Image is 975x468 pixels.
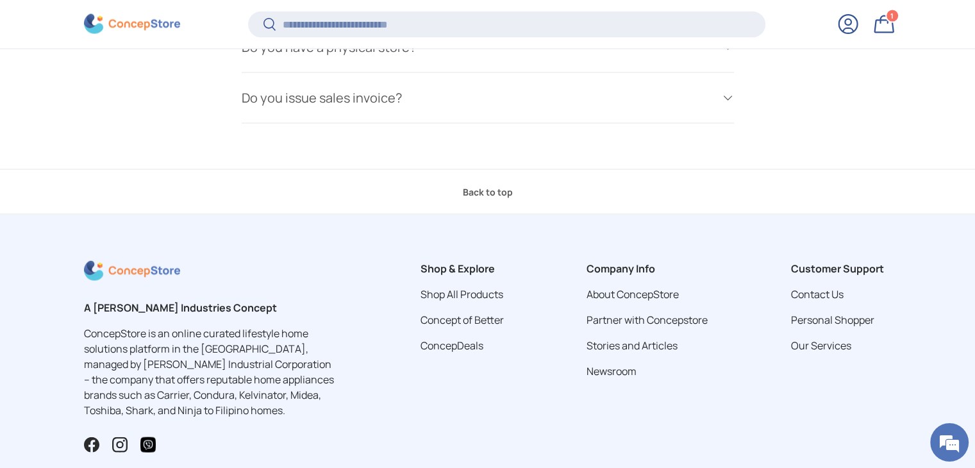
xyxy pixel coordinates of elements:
[242,88,713,108] h4: Do you issue sales invoice?
[587,313,708,327] a: Partner with Concepstore
[587,364,637,378] a: Newsroom
[587,287,679,301] a: About ConcepStore
[74,148,177,278] span: We're online!
[421,338,483,353] a: ConcepDeals
[790,338,851,353] a: Our Services
[587,338,678,353] a: Stories and Articles
[84,326,338,418] p: ConcepStore is an online curated lifestyle home solutions platform in the [GEOGRAPHIC_DATA], mana...
[890,11,894,21] span: 1
[6,323,244,368] textarea: Type your message and hit 'Enter'
[84,14,180,34] img: ConcepStore
[421,313,504,327] a: Concept of Better
[790,313,874,327] a: Personal Shopper
[67,72,215,88] div: Chat with us now
[790,287,843,301] a: Contact Us
[84,300,338,315] h2: A [PERSON_NAME] Industries Concept
[210,6,241,37] div: Minimize live chat window
[242,73,734,123] summary: Do you issue sales invoice?
[421,287,503,301] a: Shop All Products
